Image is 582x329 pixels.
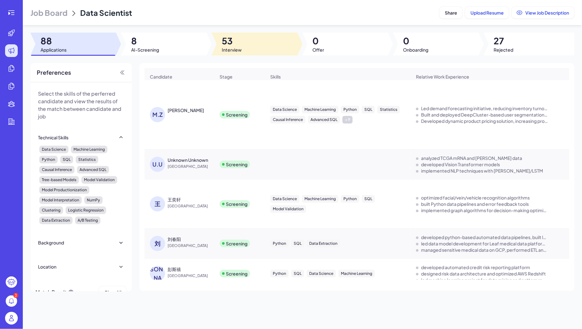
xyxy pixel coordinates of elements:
div: Causal Inference [270,116,305,123]
div: Causal Inference [39,166,74,174]
div: Machine Learning [338,270,375,277]
span: Skills [270,73,281,80]
div: Data Extraction [39,217,73,224]
div: 刘春阳 [168,236,181,242]
div: Python [341,106,359,113]
div: Developed dynamic product pricing solution, increasing profit margins by 5.36% [421,118,548,124]
div: 王 [150,196,165,212]
div: MI ZHOU [168,107,204,113]
div: Clustering [39,206,63,214]
span: Onboarding [403,47,429,53]
div: Python [270,240,289,247]
div: SQL [60,156,73,163]
span: Relative Work Experience [416,73,469,80]
div: Data Extraction [307,240,340,247]
div: 3 [13,293,18,298]
span: 27 [494,35,514,47]
div: Model Interpretation [39,196,82,204]
div: Data Science [39,146,68,153]
div: Statistics [377,106,400,113]
div: Model Productionization [39,186,89,194]
span: Offer [313,47,324,53]
div: NumPy [84,196,103,204]
div: SQL [291,270,304,277]
div: [PERSON_NAME] [150,266,165,281]
span: Candidate [150,73,172,80]
div: Data Science [270,106,299,113]
div: Tree-based Models [39,176,79,184]
div: Python [341,195,359,203]
div: SQL [291,240,304,247]
span: Applications [41,47,67,53]
div: 王奕轩 [168,196,181,203]
span: 53 [222,35,242,47]
div: Screening [226,240,247,247]
div: Advanced SQL [77,166,109,174]
button: Share [439,7,463,19]
div: Data Science [270,195,299,203]
div: Model Validation [270,205,306,213]
span: View Job Description [525,10,569,16]
div: Python [270,270,289,277]
p: Select the skills of the perferred candidate and view the results of the match between candidate ... [38,90,124,120]
div: implemented graph algorithms for decision-making optimization [421,207,548,213]
div: SQL [362,195,375,203]
div: Built and deployed DeepCluster-based user segmentation model, improving marketing CTR by 18.77% [421,111,548,118]
div: SQL [362,106,375,113]
div: Led demand forecasting initiative, reducing inventory turnover days by 18.83% [421,105,548,111]
span: [GEOGRAPHIC_DATA] [168,163,215,170]
span: Interview [222,47,242,53]
div: A/B Testing [75,217,100,224]
div: Machine Learning [71,146,107,153]
span: Upload Resume [470,10,504,16]
div: Logistic Regression [66,206,106,214]
div: led data model development for Leaf medical data platform, ensured data integrity [421,240,548,247]
span: Share [445,10,457,16]
span: Data Scientist [80,8,132,17]
div: developed automated credit risk reporting platform [421,264,530,270]
div: Python [39,156,58,163]
div: implemented NLP techniques with BERT/LSTM [421,168,543,174]
span: Rejected [494,47,514,53]
div: designed risk data architecture and optimized AWS Redshift [421,270,546,277]
div: U.U [150,157,165,172]
div: analyzed TCGA mRNA and miRNA data [421,155,522,161]
div: + 9 [342,116,353,123]
div: led machine learning project for data mining and pattern recognition [421,277,548,283]
div: built Python data pipelines and error feedback tools [421,201,529,207]
div: Background [38,239,64,246]
div: Unknown Unknown [168,157,208,163]
div: Machine Learning [302,106,338,113]
button: Upload Resume [465,7,509,19]
span: AI-Screening [131,47,159,53]
div: Screening [226,161,247,168]
div: Model Validation [81,176,117,184]
span: Job Board [30,8,67,18]
div: Advanced SQL [308,116,340,123]
span: Clear All [104,289,121,295]
div: 彭斯禧 [168,266,181,272]
div: Match Result [35,286,74,298]
span: Preferences [37,68,71,77]
div: Location [38,263,56,270]
div: 刘 [150,236,165,251]
div: Statistics [76,156,98,163]
div: Machine Learning [302,195,338,203]
div: developed python-based automated data pipelines, built local databases [421,234,548,240]
div: optimized facial/vein/vehicle recognition algorithms [421,194,530,201]
div: Screening [226,111,247,118]
div: Data Science [307,270,336,277]
div: developed Vision Transformer models [421,161,500,168]
img: user_logo.png [5,312,18,325]
span: 88 [41,35,67,47]
div: M.Z [150,107,165,122]
span: [GEOGRAPHIC_DATA] [168,243,215,249]
div: managed sensitive medical data on GCP, performed ETL and warehousing [421,247,548,253]
div: Screening [226,201,247,207]
div: Screening [226,270,247,277]
div: Technical Skills [38,134,68,141]
span: Stage [220,73,233,80]
span: 0 [313,35,324,47]
button: View Job Description [512,7,574,19]
button: Clear All [99,286,127,298]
